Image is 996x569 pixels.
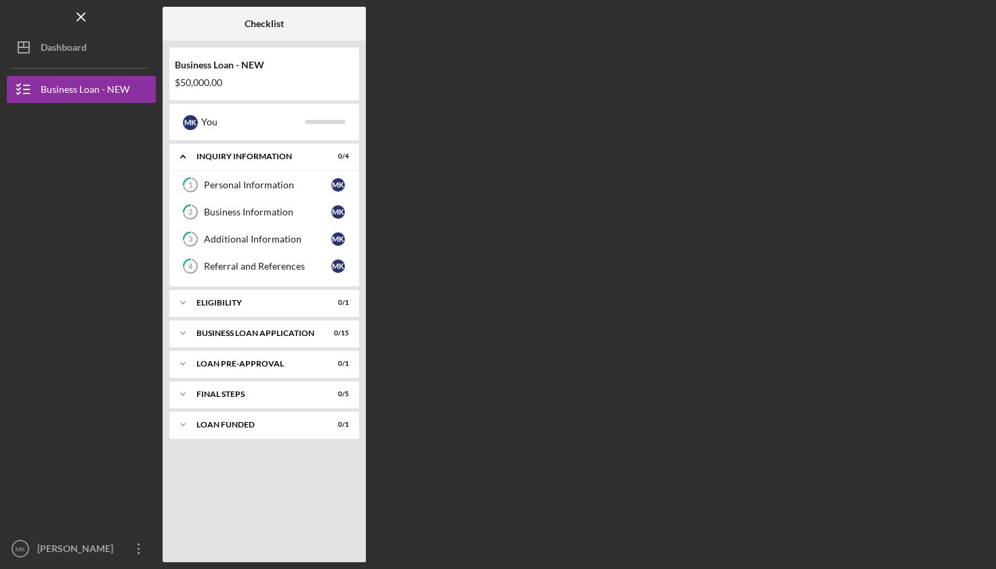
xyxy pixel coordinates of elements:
a: 3Additional InformationMK [176,226,352,253]
button: Dashboard [7,34,156,61]
div: 0 / 1 [325,360,349,368]
div: BUSINESS LOAN APPLICATION [196,329,315,337]
div: Referral and References [204,261,331,272]
tspan: 1 [188,181,192,190]
div: Business Information [204,207,331,217]
div: Business Loan - NEW [175,60,354,70]
div: 0 / 15 [325,329,349,337]
text: MK [16,545,26,553]
button: Business Loan - NEW [7,76,156,103]
div: FINAL STEPS [196,390,315,398]
a: 1Personal InformationMK [176,171,352,198]
div: M K [183,115,198,130]
b: Checklist [245,18,284,29]
tspan: 3 [188,235,192,244]
button: MK[PERSON_NAME] [7,535,156,562]
div: INQUIRY INFORMATION [196,152,315,161]
div: LOAN FUNDED [196,421,315,429]
div: Additional Information [204,234,331,245]
div: M K [331,232,345,246]
div: M K [331,205,345,219]
div: M K [331,178,345,192]
div: You [201,110,305,133]
div: [PERSON_NAME] [34,535,122,566]
div: 0 / 4 [325,152,349,161]
tspan: 4 [188,262,193,271]
div: 0 / 5 [325,390,349,398]
div: 0 / 1 [325,299,349,307]
div: Personal Information [204,180,331,190]
div: LOAN PRE-APPROVAL [196,360,315,368]
tspan: 2 [188,208,192,217]
div: M K [331,259,345,273]
div: $50,000.00 [175,77,354,88]
div: Business Loan - NEW [41,76,129,106]
a: 2Business InformationMK [176,198,352,226]
div: ELIGIBILITY [196,299,315,307]
a: 4Referral and ReferencesMK [176,253,352,280]
div: Dashboard [41,34,87,64]
div: 0 / 1 [325,421,349,429]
